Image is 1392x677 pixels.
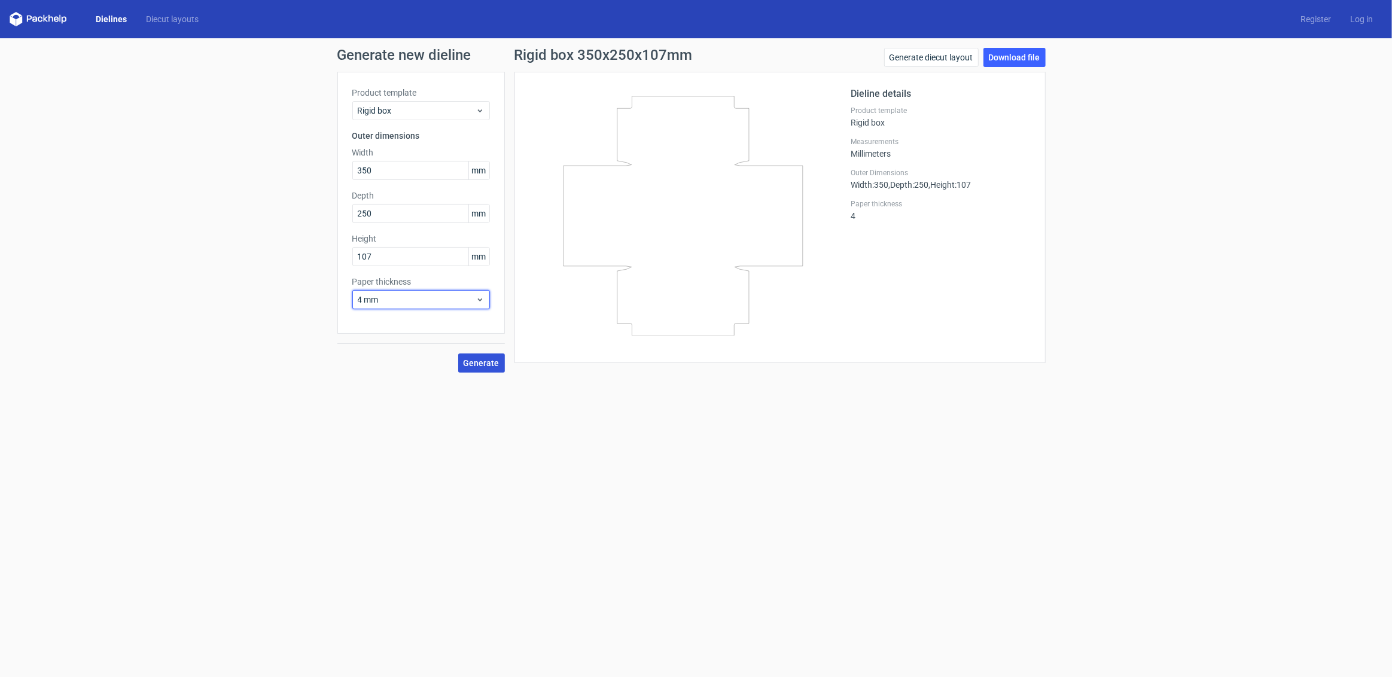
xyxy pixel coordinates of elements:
[468,205,489,222] span: mm
[458,353,505,373] button: Generate
[352,130,490,142] h3: Outer dimensions
[851,87,1031,101] h2: Dieline details
[358,105,476,117] span: Rigid box
[86,13,136,25] a: Dielines
[889,180,929,190] span: , Depth : 250
[352,276,490,288] label: Paper thickness
[468,248,489,266] span: mm
[464,359,499,367] span: Generate
[352,147,490,158] label: Width
[352,190,490,202] label: Depth
[358,294,476,306] span: 4 mm
[851,106,1031,127] div: Rigid box
[851,168,1031,178] label: Outer Dimensions
[352,87,490,99] label: Product template
[884,48,979,67] a: Generate diecut layout
[851,180,889,190] span: Width : 350
[468,161,489,179] span: mm
[1291,13,1341,25] a: Register
[929,180,971,190] span: , Height : 107
[851,106,1031,115] label: Product template
[352,233,490,245] label: Height
[337,48,1055,62] h1: Generate new dieline
[851,199,1031,221] div: 4
[851,199,1031,209] label: Paper thickness
[851,137,1031,158] div: Millimeters
[1341,13,1382,25] a: Log in
[851,137,1031,147] label: Measurements
[514,48,693,62] h1: Rigid box 350x250x107mm
[983,48,1046,67] a: Download file
[136,13,208,25] a: Diecut layouts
